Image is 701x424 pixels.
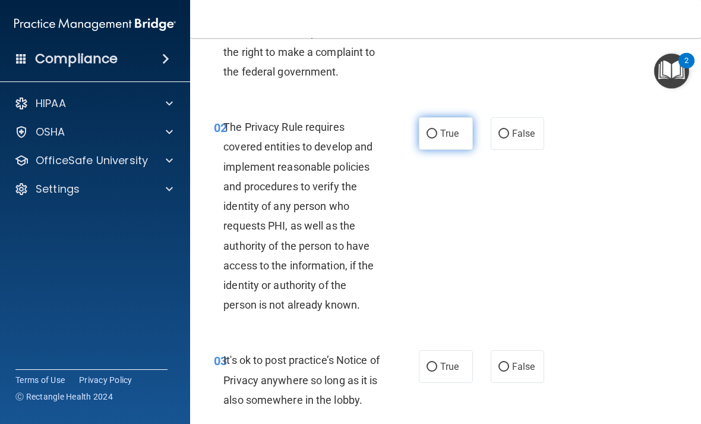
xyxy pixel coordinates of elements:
[498,363,509,372] input: False
[35,51,118,67] h4: Compliance
[36,182,80,196] p: Settings
[36,96,66,111] p: HIPAA
[14,153,173,168] a: OfficeSafe University
[36,153,148,168] p: OfficeSafe University
[15,391,113,403] span: Ⓒ Rectangle Health 2024
[223,121,374,311] span: The Privacy Rule requires covered entities to develop and implement reasonable policies and proce...
[684,61,689,76] div: 2
[14,125,173,139] a: OSHA
[498,130,509,139] input: False
[14,12,176,36] img: PMB logo
[654,54,689,89] button: Open Resource Center, 2 new notifications
[512,128,535,139] span: False
[214,121,227,135] span: 02
[427,363,437,372] input: True
[79,374,132,386] a: Privacy Policy
[223,354,380,406] span: It's ok to post practice’s Notice of Privacy anywhere so long as it is also somewhere in the lobby.
[440,361,459,372] span: True
[214,354,227,368] span: 03
[14,96,173,111] a: HIPAA
[15,374,65,386] a: Terms of Use
[440,128,459,139] span: True
[427,130,437,139] input: True
[512,361,535,372] span: False
[36,125,65,139] p: OSHA
[14,182,173,196] a: Settings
